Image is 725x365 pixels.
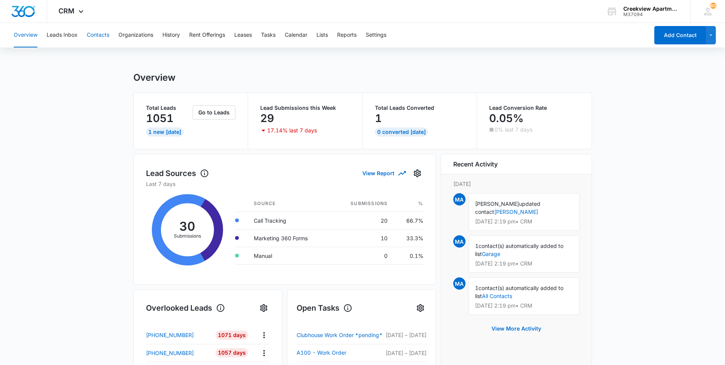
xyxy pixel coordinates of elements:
[146,349,194,357] p: [PHONE_NUMBER]
[484,319,549,338] button: View More Activity
[482,251,500,257] a: Garage
[267,128,317,133] p: 17.14% last 7 days
[146,127,183,137] div: 1 New [DATE]
[337,23,357,47] button: Reports
[316,23,328,47] button: Lists
[411,167,423,179] button: Settings
[475,243,478,249] span: 1
[623,12,679,17] div: account id
[331,212,394,229] td: 20
[414,302,427,314] button: Settings
[394,212,423,229] td: 66.7%
[453,160,498,169] h6: Recent Activity
[331,196,394,212] th: Submissions
[453,193,465,205] span: MA
[362,166,405,180] button: View Report
[297,302,352,314] h1: Open Tasks
[475,243,563,257] span: contact(s) automatically added to list
[331,247,394,264] td: 0
[216,348,248,357] div: 1057 Days
[146,180,423,188] p: Last 7 days
[47,23,78,47] button: Leads Inbox
[475,219,573,224] p: [DATE] 2:19 pm • CRM
[366,23,386,47] button: Settings
[331,229,394,247] td: 10
[710,3,716,9] div: notifications count
[87,23,109,47] button: Contacts
[146,112,174,124] p: 1051
[216,331,248,340] div: 1071 Days
[146,302,225,314] h1: Overlooked Leads
[475,285,563,299] span: contact(s) automatically added to list
[146,331,210,339] a: [PHONE_NUMBER]
[258,347,270,359] button: Actions
[394,196,423,212] th: %
[489,112,524,124] p: 0.05%
[118,23,153,47] button: Organizations
[258,302,270,314] button: Settings
[494,209,538,215] a: [PERSON_NAME]
[14,23,37,47] button: Overview
[375,127,428,137] div: 0 Converted [DATE]
[297,348,384,357] a: A100 - Work Order
[146,331,194,339] p: [PHONE_NUMBER]
[248,212,331,229] td: Call Tracking
[654,26,706,44] button: Add Contact
[475,261,573,266] p: [DATE] 2:19 pm • CRM
[193,105,235,120] button: Go to Leads
[248,247,331,264] td: Manual
[261,23,276,47] button: Tasks
[495,127,532,132] p: 0% last 7 days
[384,349,427,357] p: [DATE] – [DATE]
[189,23,225,47] button: Rent Offerings
[193,109,235,116] a: Go to Leads
[623,6,679,12] div: account name
[260,112,274,124] p: 29
[475,285,478,291] span: 1
[375,105,465,111] p: Total Leads Converted
[248,229,331,247] td: Marketing 360 Forms
[453,277,465,290] span: MA
[297,331,384,340] a: Clubhouse Work Order *pending*
[248,196,331,212] th: Source
[260,105,350,111] p: Lead Submissions this Week
[475,200,519,207] span: [PERSON_NAME]
[375,112,382,124] p: 1
[146,349,210,357] a: [PHONE_NUMBER]
[285,23,307,47] button: Calendar
[489,105,579,111] p: Lead Conversion Rate
[453,235,465,248] span: MA
[146,105,191,111] p: Total Leads
[394,229,423,247] td: 33.3%
[710,3,716,9] span: 60
[133,72,175,83] h1: Overview
[234,23,252,47] button: Leases
[162,23,180,47] button: History
[453,180,579,188] p: [DATE]
[394,247,423,264] td: 0.1%
[482,293,512,299] a: All Contacts
[384,331,427,339] p: [DATE] – [DATE]
[258,329,270,341] button: Actions
[146,168,209,179] h1: Lead Sources
[475,303,573,308] p: [DATE] 2:19 pm • CRM
[58,7,75,15] span: CRM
